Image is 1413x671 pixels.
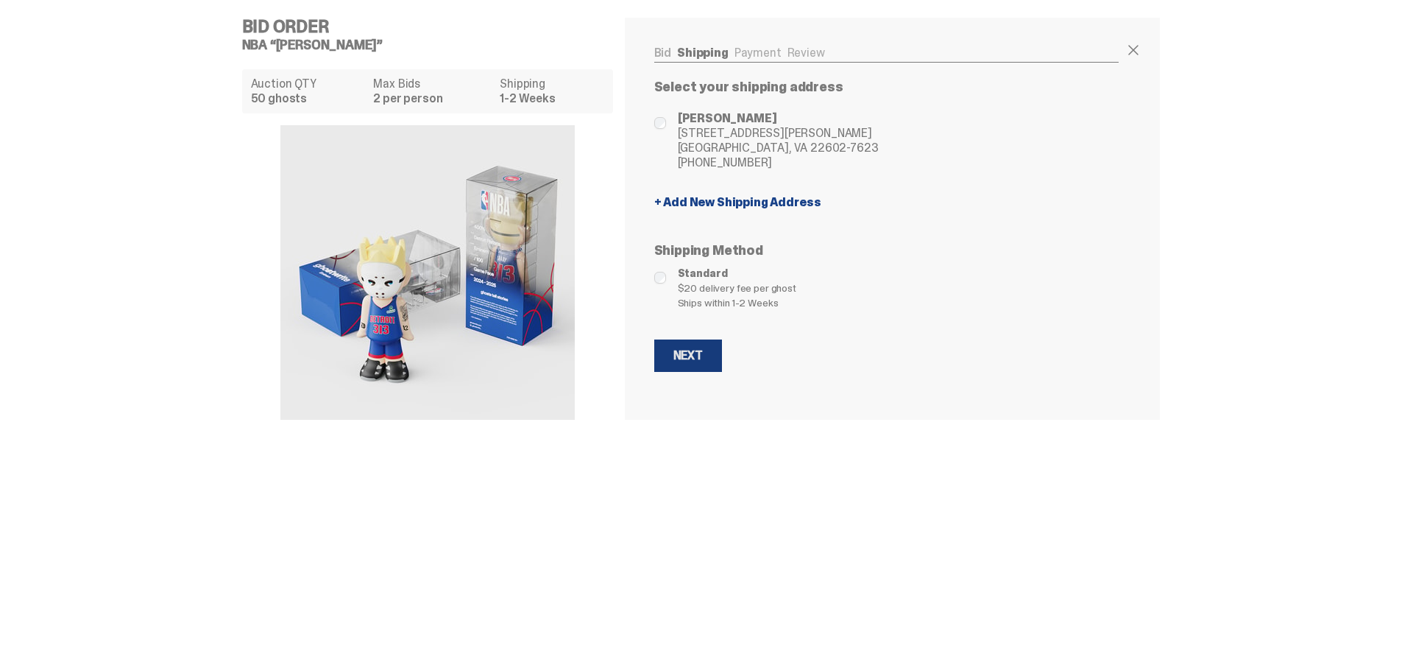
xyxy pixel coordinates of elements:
[654,340,722,372] button: Next
[673,350,703,362] div: Next
[678,141,879,155] span: [GEOGRAPHIC_DATA], VA 22602-7623
[678,295,1119,310] span: Ships within 1-2 Weeks
[678,155,879,170] span: [PHONE_NUMBER]
[373,78,491,90] dt: Max Bids
[678,126,879,141] span: [STREET_ADDRESS][PERSON_NAME]
[654,244,1119,257] p: Shipping Method
[500,78,603,90] dt: Shipping
[677,45,729,60] a: Shipping
[500,93,603,105] dd: 1-2 Weeks
[678,281,1119,295] span: $20 delivery fee per ghost
[242,18,625,35] h4: Bid Order
[251,93,365,105] dd: 50 ghosts
[654,197,1119,208] a: + Add New Shipping Address
[654,45,672,60] a: Bid
[373,93,491,105] dd: 2 per person
[734,45,782,60] a: Payment
[678,111,879,126] span: [PERSON_NAME]
[678,266,1119,281] span: Standard
[251,78,365,90] dt: Auction QTY
[242,38,625,52] h5: NBA “[PERSON_NAME]”
[280,125,575,420] img: product image
[654,80,1119,94] p: Select your shipping address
